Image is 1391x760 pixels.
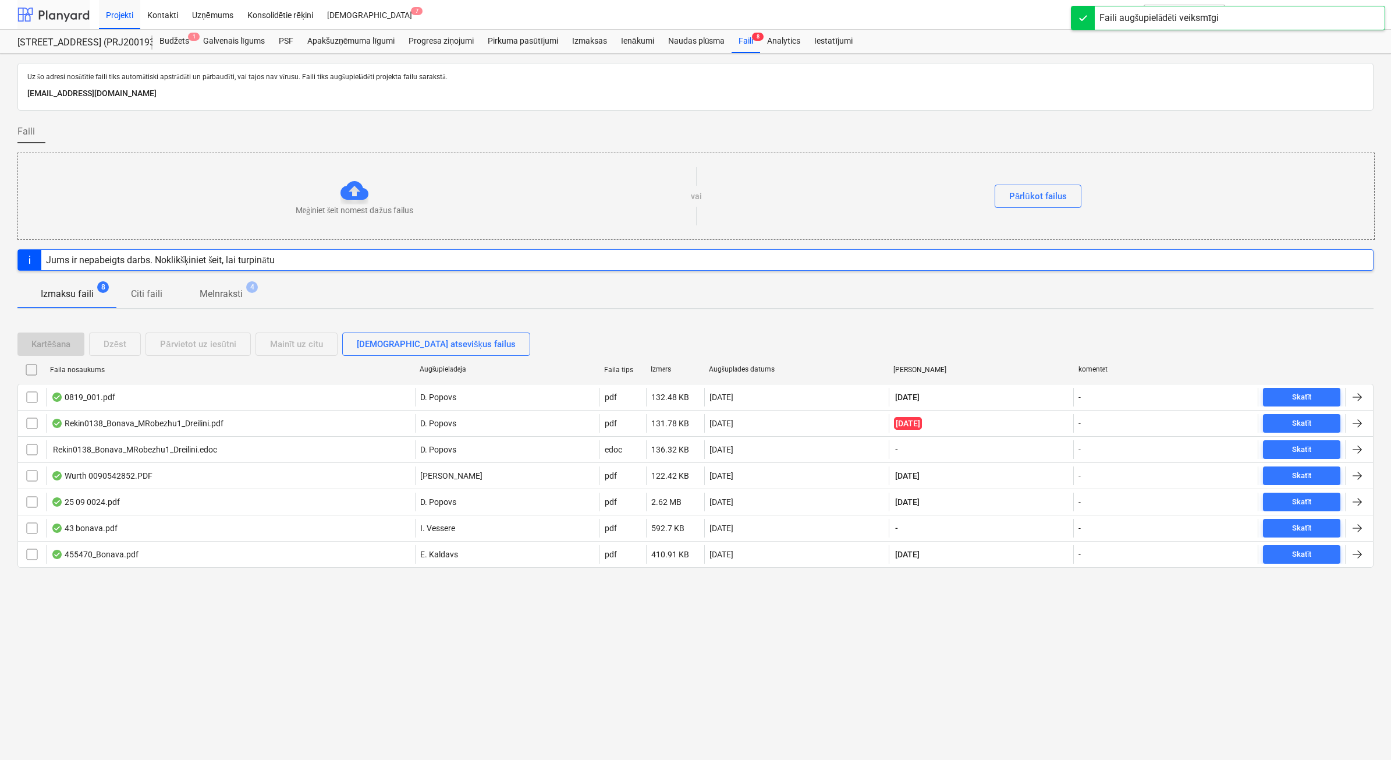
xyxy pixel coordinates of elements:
[894,444,899,455] span: -
[1078,550,1081,559] div: -
[604,366,641,374] div: Faila tips
[709,365,884,374] div: Augšuplādes datums
[605,524,617,533] div: pdf
[296,204,413,216] p: Mēģiniet šeit nomest dažus failus
[894,496,921,508] span: [DATE]
[1078,393,1081,402] div: -
[51,393,63,402] div: OCR pabeigts
[1263,414,1340,433] button: Skatīt
[1263,545,1340,564] button: Skatīt
[51,419,223,428] div: Rekin0138_Bonava_MRobezhu1_Dreilini.pdf
[420,391,456,403] p: D. Popovs
[420,522,455,534] p: I. Vessere
[1263,440,1340,459] button: Skatīt
[17,153,1375,240] div: Mēģiniet šeit nomest dažus failusvaiPārlūkot failus
[709,471,733,480] div: [DATE]
[605,497,617,507] div: pdf
[732,30,760,53] a: Faili8
[272,30,300,53] a: PSF
[691,190,702,202] p: vai
[614,30,661,53] a: Ienākumi
[709,550,733,559] div: [DATE]
[51,550,63,559] div: OCR pabeigts
[420,496,456,508] p: D. Popovs
[402,30,481,53] a: Progresa ziņojumi
[51,497,63,507] div: OCR pabeigts
[1263,466,1340,485] button: Skatīt
[732,30,760,53] div: Faili
[894,417,922,430] span: [DATE]
[51,550,139,559] div: 455470_Bonava.pdf
[807,30,860,53] div: Iestatījumi
[605,550,617,559] div: pdf
[246,281,258,293] span: 4
[152,30,196,53] div: Budžets
[565,30,614,53] a: Izmaksas
[760,30,807,53] a: Analytics
[51,524,118,533] div: 43 bonava.pdf
[46,254,275,266] div: Jums ir nepabeigts darbs. Noklikšķiniet šeit, lai turpinātu
[752,33,764,41] span: 8
[420,365,595,374] div: Augšupielādēja
[1078,524,1081,533] div: -
[1292,391,1312,404] div: Skatīt
[1292,417,1312,430] div: Skatīt
[1292,469,1312,483] div: Skatīt
[152,30,196,53] a: Budžets1
[894,470,921,482] span: [DATE]
[342,333,530,356] button: [DEMOGRAPHIC_DATA] atsevišķus failus
[51,445,217,454] div: Rekin0138_Bonava_MRobezhu1_Dreilini.edoc
[420,418,456,429] p: D. Popovs
[605,445,622,454] div: edoc
[605,419,617,428] div: pdf
[196,30,272,53] div: Galvenais līgums
[1292,522,1312,535] div: Skatīt
[27,73,1364,82] p: Uz šo adresi nosūtītie faili tiks automātiski apstrādāti un pārbaudīti, vai tajos nav vīrusu. Fai...
[1333,704,1391,760] div: Chat Widget
[709,497,733,507] div: [DATE]
[651,393,689,402] div: 132.48 KB
[51,524,63,533] div: OCR pabeigts
[420,549,458,560] p: E. Kaldavs
[420,470,482,482] p: [PERSON_NAME]
[709,445,733,454] div: [DATE]
[709,419,733,428] div: [DATE]
[1078,497,1081,507] div: -
[411,7,423,15] span: 7
[51,471,152,480] div: Wurth 0090542852.PDF
[605,393,617,402] div: pdf
[420,444,456,455] p: D. Popovs
[661,30,732,53] a: Naudas plūsma
[51,393,115,402] div: 0819_001.pdf
[651,497,682,507] div: 2.62 MB
[51,471,63,480] div: OCR pabeigts
[894,391,921,403] span: [DATE]
[651,471,689,480] div: 122.42 KB
[651,550,689,559] div: 410.91 KB
[51,419,63,428] div: OCR pabeigts
[651,445,689,454] div: 136.32 KB
[300,30,402,53] a: Apakšuzņēmuma līgumi
[481,30,565,53] a: Pirkuma pasūtījumi
[41,287,94,301] p: Izmaksu faili
[1099,11,1219,25] div: Faili augšupielādēti veiksmīgi
[27,87,1364,101] p: [EMAIL_ADDRESS][DOMAIN_NAME]
[1009,189,1067,204] div: Pārlūkot failus
[1263,388,1340,406] button: Skatīt
[1292,443,1312,457] div: Skatīt
[1078,365,1254,374] div: komentēt
[1078,445,1081,454] div: -
[50,366,410,374] div: Faila nosaukums
[131,287,162,301] p: Citi faili
[97,281,109,293] span: 8
[17,125,35,139] span: Faili
[1292,548,1312,561] div: Skatīt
